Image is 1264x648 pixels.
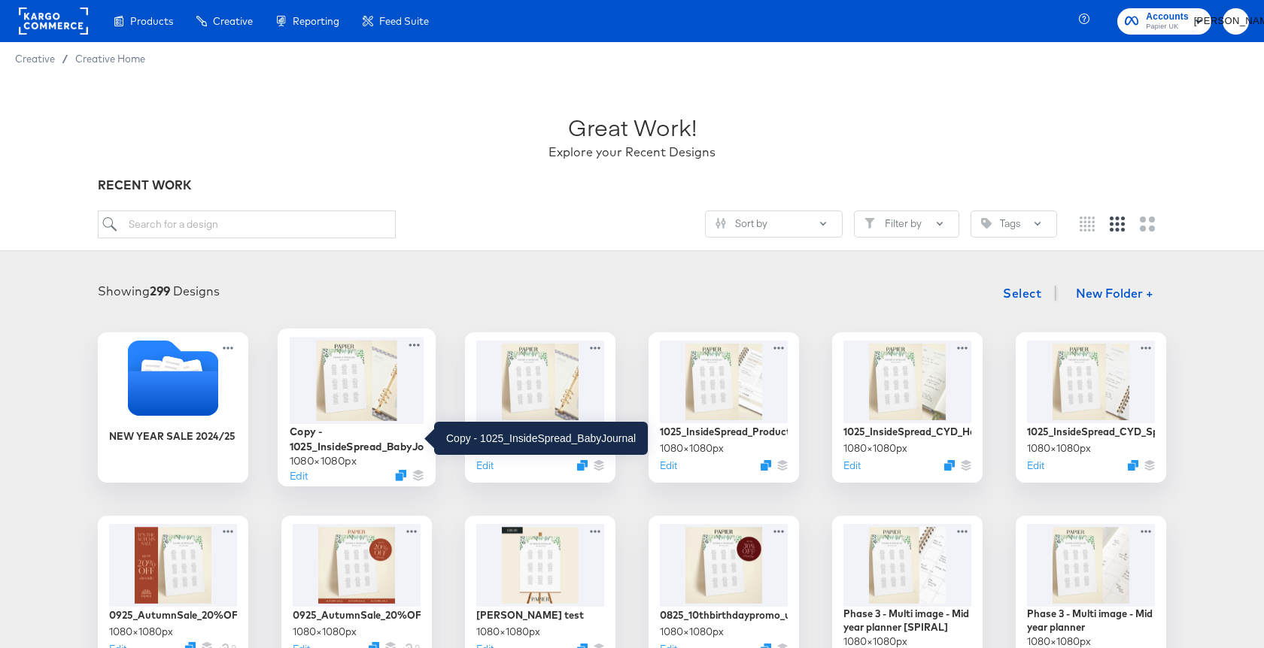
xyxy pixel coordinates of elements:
[55,53,75,65] span: /
[1128,460,1138,471] svg: Duplicate
[98,332,248,483] div: NEW YEAR SALE 2024/25
[109,429,235,444] div: NEW YEAR SALE 2024/25
[1027,459,1044,473] button: Edit
[971,210,1057,238] button: TagTags
[1117,8,1211,35] button: AccountsPapier UK
[854,210,959,238] button: FilterFilter by
[75,53,145,65] a: Creative Home
[98,283,220,300] div: Showing Designs
[278,329,436,486] div: Copy - 1025_InsideSpread_BabyJournal1080×1080pxEditDuplicate
[1140,217,1155,232] svg: Large grid
[660,459,677,473] button: Edit
[1110,217,1125,232] svg: Medium grid
[476,608,584,622] div: [PERSON_NAME] test
[1063,280,1166,309] button: New Folder +
[568,111,697,144] div: Great Work!
[660,625,724,639] div: 1080 × 1080 px
[213,15,253,27] span: Creative
[832,332,983,483] div: 1025_InsideSpread_CYD_Hardback1080×1080pxEditDuplicate
[649,332,799,483] div: 1025_InsideSpread_ProductivityPlanner1080×1080pxEditDuplicate
[1146,9,1189,25] span: Accounts
[1027,607,1155,634] div: Phase 3 - Multi image - Mid year planner
[843,441,907,456] div: 1080 × 1080 px
[660,441,724,456] div: 1080 × 1080 px
[98,210,396,238] input: Search for a design
[476,625,540,639] div: 1080 × 1080 px
[1027,425,1155,439] div: 1025_InsideSpread_CYD_Spiral
[130,15,173,27] span: Products
[476,441,540,456] div: 1080 × 1080 px
[577,460,588,471] svg: Duplicate
[1016,332,1166,483] div: 1025_InsideSpread_CYD_Spiral1080×1080pxEditDuplicate
[716,218,726,229] svg: Sliders
[1027,441,1091,456] div: 1080 × 1080 px
[293,15,339,27] span: Reporting
[1146,21,1189,33] span: Papier UK
[476,459,494,473] button: Edit
[290,453,357,468] div: 1080 × 1080 px
[1080,217,1095,232] svg: Small grid
[293,608,421,622] div: 0925_AutumnSale_20%OFF_Sitewide_Version1
[660,608,788,622] div: 0825_10thbirthdaypromo_upto30%
[293,625,357,639] div: 1080 × 1080 px
[1223,8,1249,35] button: [PERSON_NAME]
[705,210,843,238] button: SlidersSort by
[98,341,248,416] svg: Folder
[379,15,429,27] span: Feed Suite
[548,144,716,161] div: Explore your Recent Designs
[290,468,308,482] button: Edit
[864,218,875,229] svg: Filter
[660,425,788,439] div: 1025_InsideSpread_ProductivityPlanner
[843,459,861,473] button: Edit
[290,424,424,453] div: Copy - 1025_InsideSpread_BabyJournal
[944,460,955,471] svg: Duplicate
[843,607,971,634] div: Phase 3 - Multi image - Mid year planner [SPIRAL]
[476,425,604,439] div: 1025_InsideSpread_BabyJournal
[465,332,615,483] div: 1025_InsideSpread_BabyJournal1080×1080pxEditDuplicate
[15,53,55,65] span: Creative
[150,283,170,298] strong: 299
[997,278,1047,308] button: Select
[981,218,992,229] svg: Tag
[98,177,1166,194] div: RECENT WORK
[109,608,237,622] div: 0925_AutumnSale_20%OFF_Sitewide_Version2
[1003,283,1041,304] span: Select
[843,425,971,439] div: 1025_InsideSpread_CYD_Hardback
[1229,13,1243,30] span: [PERSON_NAME]
[395,470,406,481] svg: Duplicate
[761,460,771,471] svg: Duplicate
[109,625,173,639] div: 1080 × 1080 px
